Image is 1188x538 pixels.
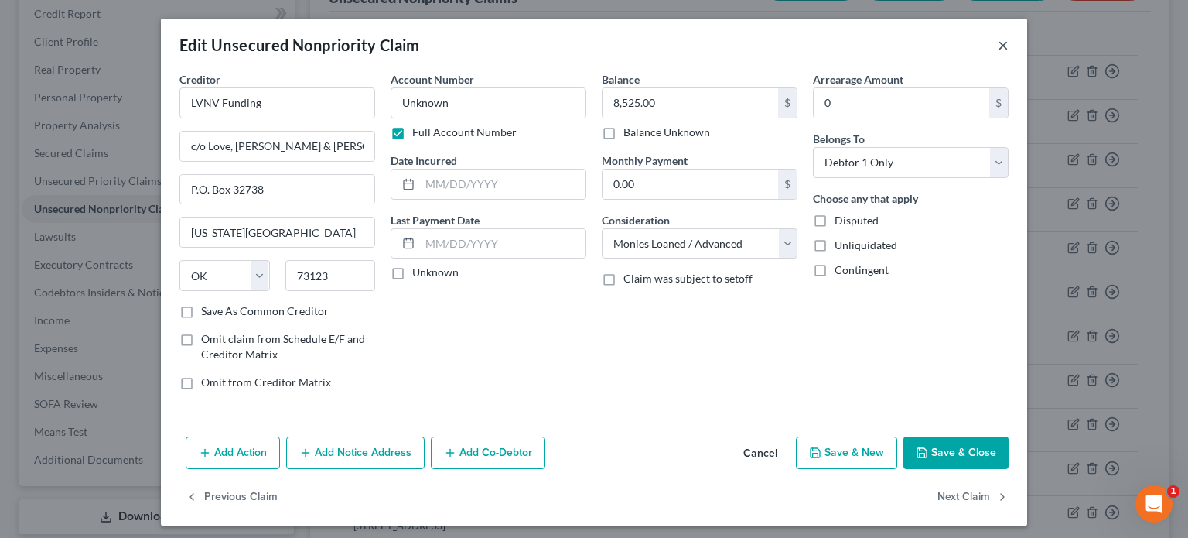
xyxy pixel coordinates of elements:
[180,175,374,204] input: Apt, Suite, etc...
[602,152,688,169] label: Monthly Payment
[285,260,376,291] input: Enter zip...
[179,73,220,86] span: Creditor
[835,214,879,227] span: Disputed
[420,229,585,259] input: MM/DD/YYYY
[420,170,585,199] input: MM/DD/YYYY
[937,481,1009,514] button: Next Claim
[603,170,778,199] input: 0.00
[179,87,375,118] input: Search creditor by name...
[186,437,280,469] button: Add Action
[391,71,474,87] label: Account Number
[1135,485,1173,523] iframe: Intercom live chat
[186,481,278,514] button: Previous Claim
[778,88,797,118] div: $
[835,263,889,276] span: Contingent
[813,132,865,146] span: Belongs To
[201,375,331,389] span: Omit from Creditor Matrix
[391,212,480,228] label: Last Payment Date
[201,303,329,319] label: Save As Common Creditor
[998,36,1009,54] button: ×
[903,437,1009,469] button: Save & Close
[813,71,903,87] label: Arrearage Amount
[180,218,374,247] input: Enter city...
[201,332,365,361] span: Omit claim from Schedule E/F and Creditor Matrix
[796,437,897,469] button: Save & New
[412,125,517,140] label: Full Account Number
[602,212,670,228] label: Consideration
[431,437,545,469] button: Add Co-Debtor
[814,88,989,118] input: 0.00
[835,238,897,252] span: Unliquidated
[813,190,918,207] label: Choose any that apply
[989,88,1008,118] div: $
[286,437,425,469] button: Add Notice Address
[391,152,457,169] label: Date Incurred
[391,87,586,118] input: --
[603,88,778,118] input: 0.00
[731,438,790,469] button: Cancel
[602,71,640,87] label: Balance
[623,125,710,140] label: Balance Unknown
[412,265,459,280] label: Unknown
[623,272,753,285] span: Claim was subject to setoff
[778,170,797,199] div: $
[1167,485,1179,498] span: 1
[179,34,420,56] div: Edit Unsecured Nonpriority Claim
[180,132,374,161] input: Enter address...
